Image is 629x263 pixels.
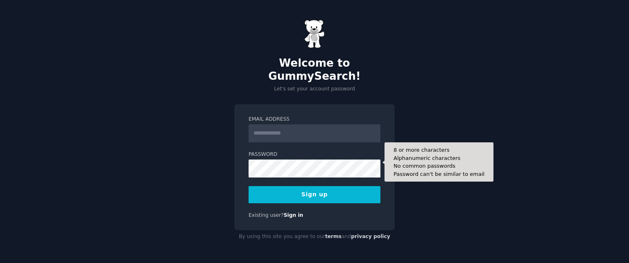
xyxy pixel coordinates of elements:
[351,234,390,239] a: privacy policy
[249,186,380,203] button: Sign up
[249,116,380,123] label: Email Address
[325,234,342,239] a: terms
[234,85,395,93] p: Let's set your account password
[249,151,380,158] label: Password
[249,212,284,218] span: Existing user?
[304,20,325,48] img: Gummy Bear
[234,230,395,243] div: By using this site you agree to our and
[234,57,395,83] h2: Welcome to GummySearch!
[284,212,303,218] a: Sign in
